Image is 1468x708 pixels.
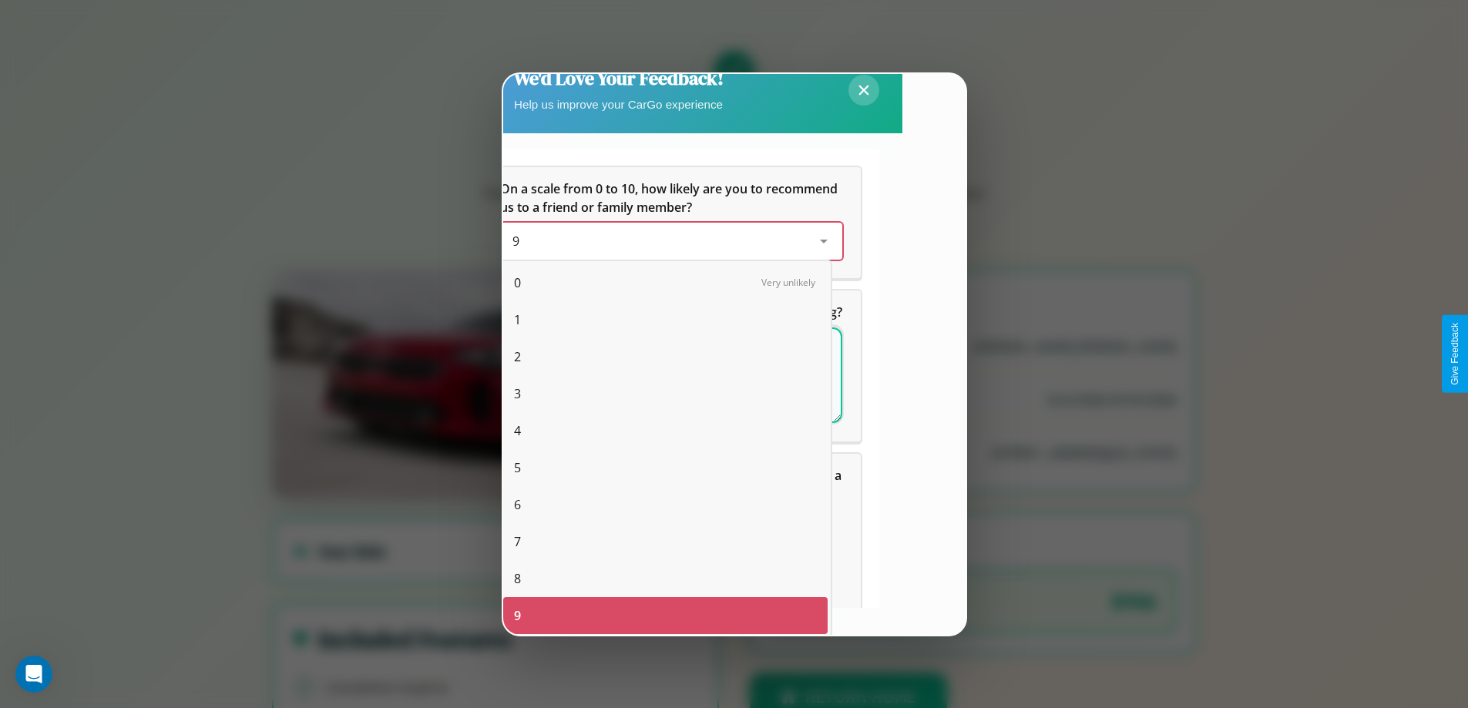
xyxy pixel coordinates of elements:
span: Very unlikely [761,276,815,289]
span: 5 [514,458,521,477]
div: 4 [503,412,828,449]
span: 6 [514,495,521,514]
span: 0 [514,273,521,292]
span: 9 [512,233,519,250]
span: 3 [514,384,521,403]
div: 3 [503,375,828,412]
div: 10 [503,634,828,671]
div: 1 [503,301,828,338]
div: Give Feedback [1450,323,1460,385]
p: Help us improve your CarGo experience [514,94,724,115]
div: 9 [503,597,828,634]
div: On a scale from 0 to 10, how likely are you to recommend us to a friend or family member? [500,223,842,260]
span: 1 [514,310,521,329]
h2: We'd Love Your Feedback! [514,65,724,91]
span: 4 [514,421,521,440]
span: On a scale from 0 to 10, how likely are you to recommend us to a friend or family member? [500,180,841,216]
span: 9 [514,606,521,625]
div: On a scale from 0 to 10, how likely are you to recommend us to a friend or family member? [482,167,861,278]
div: 8 [503,560,828,597]
span: 8 [514,569,521,588]
div: 5 [503,449,828,486]
span: 7 [514,532,521,551]
span: What can we do to make your experience more satisfying? [500,304,842,320]
span: Which of the following features do you value the most in a vehicle? [500,467,845,502]
iframe: Intercom live chat [15,656,52,693]
div: 2 [503,338,828,375]
div: 6 [503,486,828,523]
div: 0 [503,264,828,301]
h5: On a scale from 0 to 10, how likely are you to recommend us to a friend or family member? [500,180,842,216]
div: 7 [503,523,828,560]
span: 2 [514,347,521,366]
